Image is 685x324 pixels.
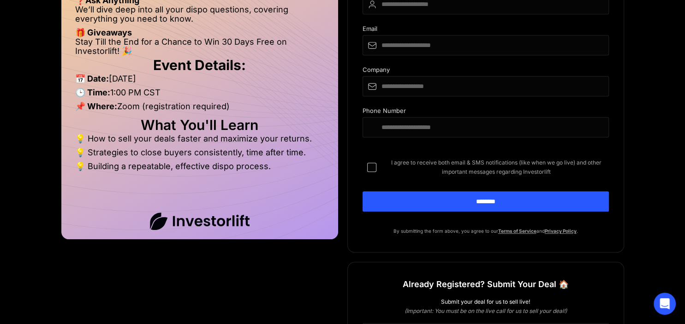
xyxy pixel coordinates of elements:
strong: Event Details: [153,57,246,73]
h2: What You'll Learn [75,120,324,130]
a: Terms of Service [498,228,536,234]
li: 1:00 PM CST [75,88,324,102]
li: We’ll dive deep into all your dispo questions, covering everything you need to know. [75,5,324,28]
li: Stay Till the End for a Chance to Win 30 Days Free on Investorlift! 🎉 [75,37,324,56]
div: Phone Number [363,107,609,117]
div: Company [363,66,609,76]
strong: 📅 Date: [75,74,109,83]
em: (Important: You must be on the live call for us to sell your deal!) [405,307,567,314]
div: Open Intercom Messenger [654,293,676,315]
li: Zoom (registration required) [75,102,324,116]
strong: 📌 Where: [75,101,117,111]
li: 💡 Building a repeatable, effective dispo process. [75,162,324,171]
span: I agree to receive both email & SMS notifications (like when we go live) and other important mess... [384,158,609,177]
strong: 🕒 Time: [75,88,110,97]
li: [DATE] [75,74,324,88]
li: 💡 How to sell your deals faster and maximize your returns. [75,134,324,148]
strong: 🎁 Giveaways [75,28,132,37]
p: By submitting the form above, you agree to our and . [363,226,609,236]
div: Email [363,25,609,35]
a: Privacy Policy [545,228,577,234]
div: Submit your deal for us to sell live! [363,297,609,306]
h1: Already Registered? Submit Your Deal 🏠 [403,276,569,293]
li: 💡 Strategies to close buyers consistently, time after time. [75,148,324,162]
